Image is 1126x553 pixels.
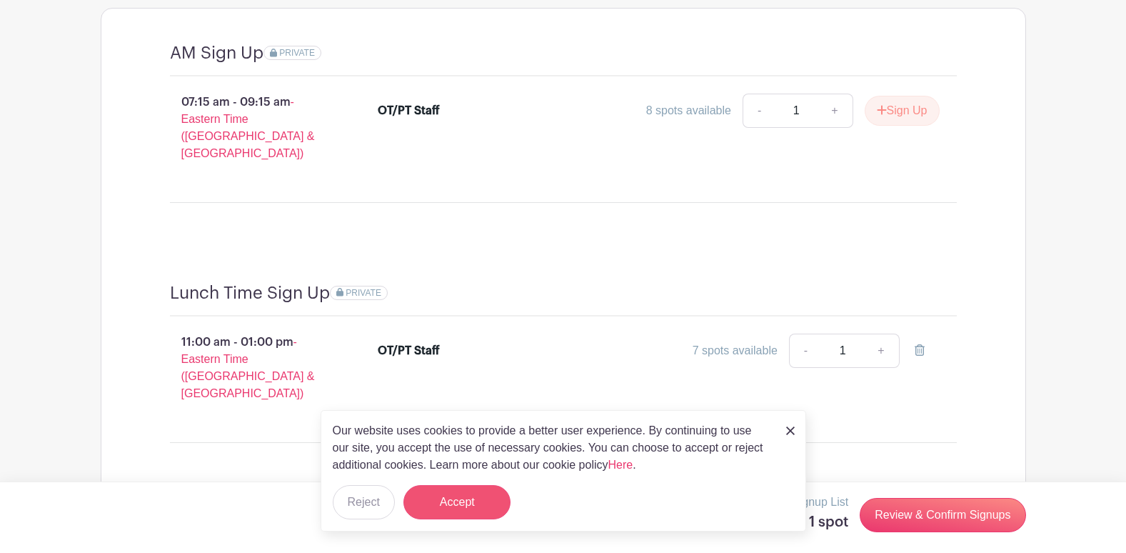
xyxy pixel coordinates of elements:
div: OT/PT Staff [378,102,440,119]
h5: 1 spot [792,514,848,531]
span: PRIVATE [279,48,315,58]
button: Sign Up [865,96,940,126]
p: 11:00 am - 01:00 pm [147,328,356,408]
div: OT/PT Staff [378,342,440,359]
button: Reject [333,485,395,519]
button: Accept [403,485,511,519]
h4: AM Sign Up [170,43,263,64]
h4: Lunch Time Sign Up [170,283,330,304]
p: 07:15 am - 09:15 am [147,88,356,168]
p: Signup List [792,494,848,511]
a: Here [608,459,633,471]
span: - Eastern Time ([GEOGRAPHIC_DATA] & [GEOGRAPHIC_DATA]) [181,96,315,159]
div: 7 spots available [693,342,778,359]
span: - Eastern Time ([GEOGRAPHIC_DATA] & [GEOGRAPHIC_DATA]) [181,336,315,399]
a: + [863,334,899,368]
a: - [789,334,822,368]
p: Our website uses cookies to provide a better user experience. By continuing to use our site, you ... [333,422,771,474]
a: - [743,94,775,128]
div: 8 spots available [646,102,731,119]
img: close_button-5f87c8562297e5c2d7936805f587ecaba9071eb48480494691a3f1689db116b3.svg [786,427,795,435]
a: + [817,94,853,128]
span: PRIVATE [346,288,381,298]
a: Review & Confirm Signups [860,498,1025,532]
